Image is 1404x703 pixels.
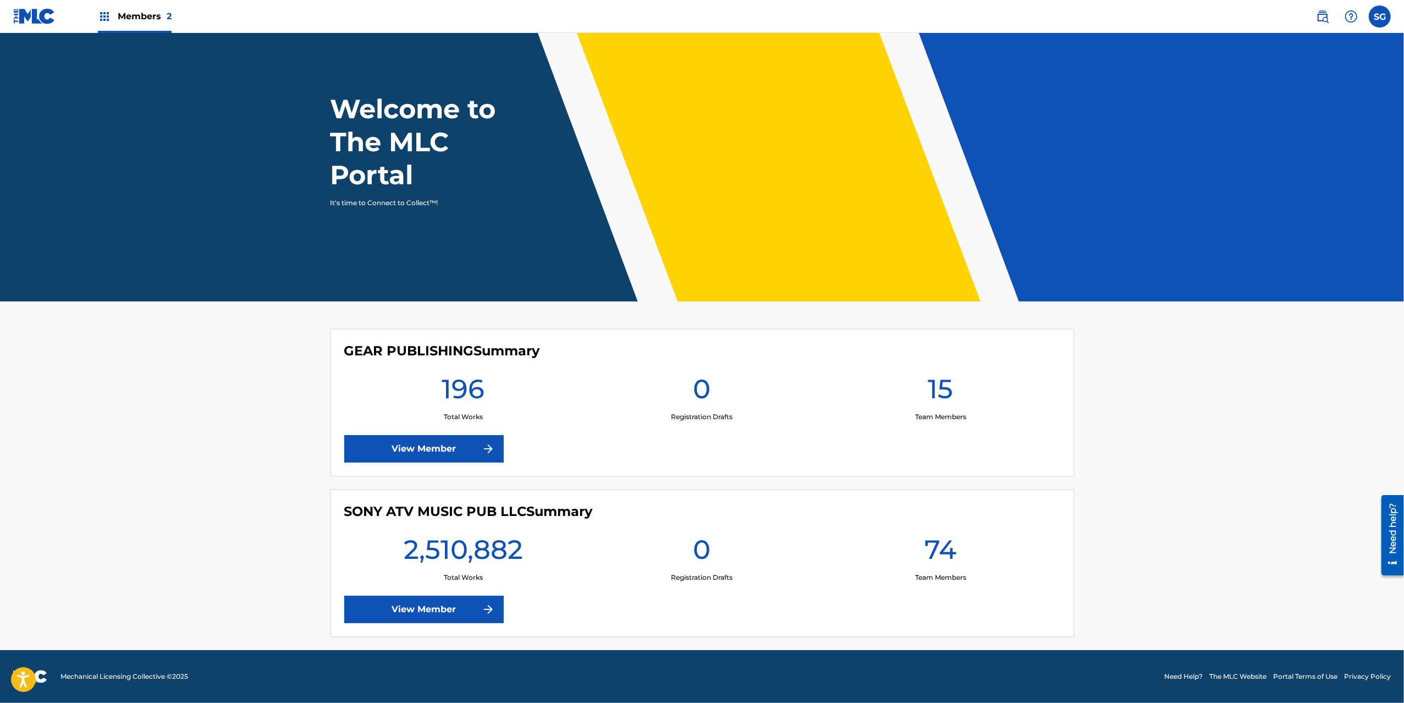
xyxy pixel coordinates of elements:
[344,596,504,623] a: View Member
[1373,491,1404,580] iframe: Resource Center
[344,435,504,463] a: View Member
[1209,672,1267,682] a: The MLC Website
[167,11,172,21] span: 2
[693,533,711,573] h1: 0
[915,412,966,422] p: Team Members
[482,603,495,616] img: f7272a7cc735f4ea7f67.svg
[693,372,711,412] h1: 0
[671,573,733,583] p: Registration Drafts
[671,412,733,422] p: Registration Drafts
[444,412,483,422] p: Total Works
[13,670,47,683] img: logo
[442,372,484,412] h1: 196
[482,442,495,455] img: f7272a7cc735f4ea7f67.svg
[1345,10,1358,23] img: help
[344,503,593,520] h4: SONY ATV MUSIC PUB LLC
[915,573,966,583] p: Team Members
[928,372,953,412] h1: 15
[1344,672,1391,682] a: Privacy Policy
[1316,10,1329,23] img: search
[344,343,540,359] h4: GEAR PUBLISHING
[1273,672,1337,682] a: Portal Terms of Use
[444,573,483,583] p: Total Works
[924,533,956,573] h1: 74
[331,92,536,191] h1: Welcome to The MLC Portal
[13,8,56,24] img: MLC Logo
[1369,6,1391,28] div: User Menu
[118,10,172,23] span: Members
[1312,6,1334,28] a: Public Search
[331,198,521,208] p: It's time to Connect to Collect™!
[60,672,188,682] span: Mechanical Licensing Collective © 2025
[98,10,111,23] img: Top Rightsholders
[1164,672,1203,682] a: Need Help?
[404,533,523,573] h1: 2,510,882
[1340,6,1362,28] div: Help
